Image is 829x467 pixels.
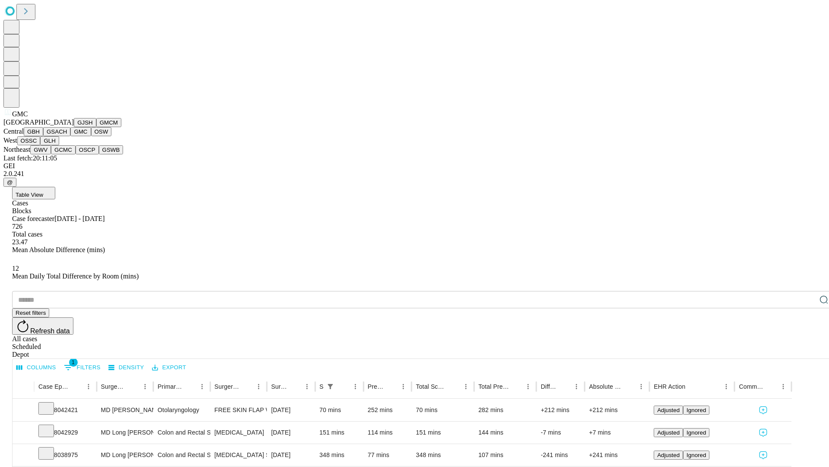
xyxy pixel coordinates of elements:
div: 151 mins [320,422,359,444]
div: GEI [3,162,826,170]
div: +241 mins [589,444,645,466]
button: Sort [127,381,139,393]
span: 12 [12,265,19,272]
div: Surgery Date [271,383,288,390]
button: Sort [686,381,698,393]
button: Expand [17,403,30,418]
button: GSWB [99,145,123,154]
button: GSACH [43,127,70,136]
div: Colon and Rectal Surgery [158,422,206,444]
button: Sort [289,381,301,393]
div: Otolaryngology [158,399,206,421]
span: Mean Absolute Difference (mins) [12,246,105,253]
button: Sort [240,381,253,393]
button: Menu [196,381,208,393]
div: 107 mins [478,444,532,466]
button: GLH [40,136,59,145]
span: 726 [12,223,22,230]
button: Sort [623,381,635,393]
button: Show filters [324,381,336,393]
div: 8042421 [38,399,92,421]
div: [DATE] [271,444,311,466]
button: Menu [522,381,534,393]
div: +7 mins [589,422,645,444]
div: 348 mins [416,444,470,466]
div: 114 mins [368,422,408,444]
button: OSW [91,127,112,136]
button: Ignored [683,428,709,437]
span: 23.47 [12,238,28,246]
div: Scheduled In Room Duration [320,383,323,390]
div: EHR Action [654,383,685,390]
span: West [3,137,17,144]
span: Adjusted [657,429,680,436]
div: MD Long [PERSON_NAME] [101,422,149,444]
button: Show filters [62,361,103,374]
div: 252 mins [368,399,408,421]
button: Sort [558,381,570,393]
div: [MEDICAL_DATA] SKIN [MEDICAL_DATA] AND MUSCLE [215,444,263,466]
button: Menu [460,381,472,393]
button: Adjusted [654,406,683,415]
button: Menu [253,381,265,393]
div: [MEDICAL_DATA] [215,422,263,444]
button: OSCP [76,145,99,154]
button: GWV [30,145,51,154]
button: Sort [337,381,349,393]
span: Ignored [687,407,706,413]
span: Total cases [12,230,42,238]
div: Surgeon Name [101,383,126,390]
button: Menu [139,381,151,393]
button: Ignored [683,406,709,415]
div: Absolute Difference [589,383,622,390]
span: Case forecaster [12,215,54,222]
span: [GEOGRAPHIC_DATA] [3,118,74,126]
button: Table View [12,187,55,199]
button: Adjusted [654,428,683,437]
div: 77 mins [368,444,408,466]
div: 8038975 [38,444,92,466]
button: Menu [720,381,732,393]
div: 2.0.241 [3,170,826,178]
button: GCMC [51,145,76,154]
div: Total Scheduled Duration [416,383,447,390]
div: -7 mins [541,422,580,444]
button: Select columns [14,361,58,374]
div: -241 mins [541,444,580,466]
div: Difference [541,383,557,390]
button: Expand [17,448,30,463]
span: Northeast [3,146,30,153]
span: [DATE] - [DATE] [54,215,104,222]
span: Last fetch: 20:11:05 [3,154,57,162]
div: [DATE] [271,399,311,421]
button: Menu [397,381,409,393]
div: MD [PERSON_NAME] [PERSON_NAME] [101,399,149,421]
button: Density [106,361,146,374]
button: Menu [349,381,361,393]
button: Adjusted [654,451,683,460]
div: Surgery Name [215,383,240,390]
span: Reset filters [16,310,46,316]
button: Sort [184,381,196,393]
button: GBH [24,127,43,136]
button: Menu [635,381,647,393]
div: MD Long [PERSON_NAME] [101,444,149,466]
div: Primary Service [158,383,183,390]
button: Refresh data [12,317,73,335]
div: Case Epic Id [38,383,70,390]
div: Colon and Rectal Surgery [158,444,206,466]
div: Comments [739,383,764,390]
div: 282 mins [478,399,532,421]
span: Ignored [687,452,706,458]
button: GJSH [74,118,96,127]
div: [DATE] [271,422,311,444]
div: 8042929 [38,422,92,444]
button: Sort [70,381,82,393]
span: Mean Daily Total Difference by Room (mins) [12,272,139,280]
button: Reset filters [12,308,49,317]
span: GMC [12,110,28,118]
span: Ignored [687,429,706,436]
span: Refresh data [30,327,70,335]
span: 1 [69,358,78,367]
button: Sort [385,381,397,393]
